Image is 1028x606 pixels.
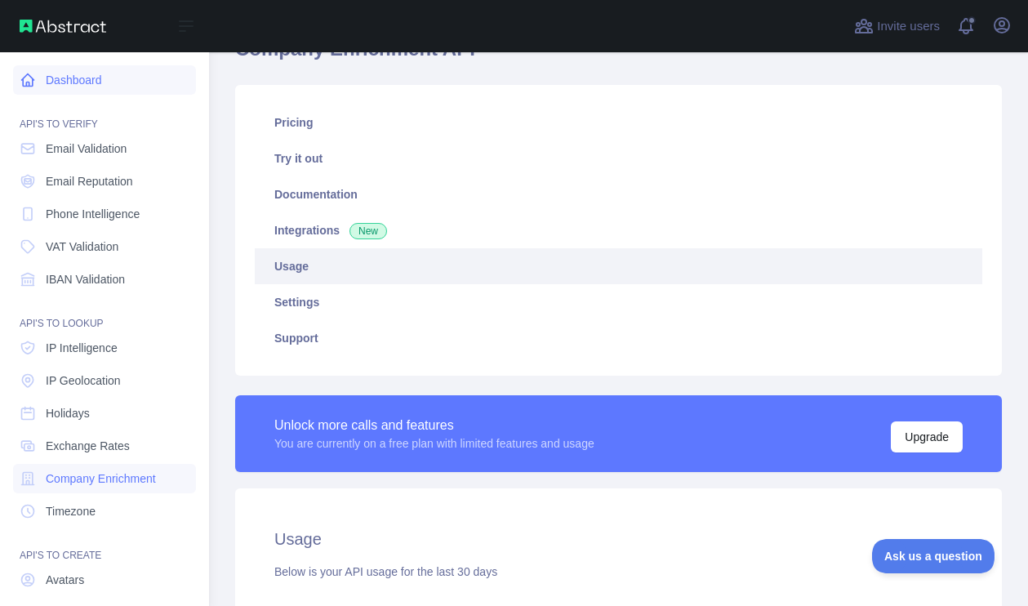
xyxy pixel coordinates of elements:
[255,212,982,248] a: Integrations New
[13,297,196,330] div: API'S TO LOOKUP
[274,416,594,435] div: Unlock more calls and features
[46,206,140,222] span: Phone Intelligence
[255,284,982,320] a: Settings
[13,265,196,294] a: IBAN Validation
[13,366,196,395] a: IP Geolocation
[13,98,196,131] div: API'S TO VERIFY
[13,497,196,526] a: Timezone
[13,199,196,229] a: Phone Intelligence
[255,248,982,284] a: Usage
[13,464,196,493] a: Company Enrichment
[235,36,1002,75] h1: Company Enrichment API
[20,20,106,33] img: Abstract API
[255,320,982,356] a: Support
[46,340,118,356] span: IP Intelligence
[46,238,118,255] span: VAT Validation
[255,105,982,140] a: Pricing
[13,134,196,163] a: Email Validation
[13,565,196,595] a: Avatars
[13,167,196,196] a: Email Reputation
[13,333,196,363] a: IP Intelligence
[274,564,963,580] div: Below is your API usage for the last 30 days
[46,173,133,189] span: Email Reputation
[46,438,130,454] span: Exchange Rates
[274,528,963,550] h2: Usage
[46,503,96,519] span: Timezone
[46,572,84,588] span: Avatars
[349,223,387,239] span: New
[13,529,196,562] div: API'S TO CREATE
[13,65,196,95] a: Dashboard
[255,140,982,176] a: Try it out
[46,140,127,157] span: Email Validation
[46,470,156,487] span: Company Enrichment
[13,431,196,461] a: Exchange Rates
[46,372,121,389] span: IP Geolocation
[851,13,943,39] button: Invite users
[255,176,982,212] a: Documentation
[274,435,594,452] div: You are currently on a free plan with limited features and usage
[872,539,995,573] iframe: Toggle Customer Support
[46,405,90,421] span: Holidays
[13,232,196,261] a: VAT Validation
[46,271,125,287] span: IBAN Validation
[877,17,940,36] span: Invite users
[13,399,196,428] a: Holidays
[891,421,963,452] button: Upgrade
